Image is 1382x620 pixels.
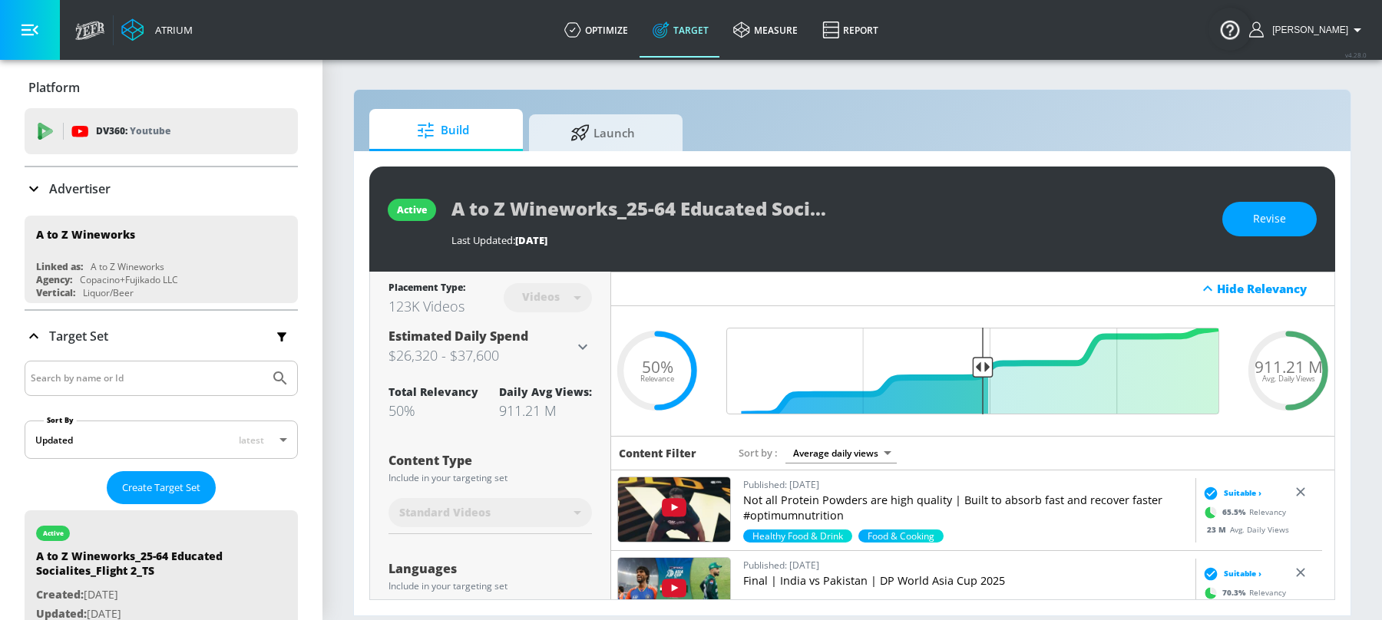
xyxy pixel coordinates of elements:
a: optimize [552,2,640,58]
div: Relevancy [1199,500,1286,523]
a: Report [810,2,891,58]
p: Not all Protein Powders are high quality | Built to absorb fast and recover faster #optimumnutrition [743,493,1189,523]
button: [PERSON_NAME] [1249,21,1367,39]
div: Target Set [25,311,298,361]
div: Atrium [149,23,193,37]
div: Suitable › [1199,485,1261,500]
input: Search by name or Id [31,368,263,388]
div: Languages [388,562,592,575]
a: measure [721,2,810,58]
span: 911.21 M [1255,359,1323,375]
span: Healthy Food & Drink [743,529,852,542]
button: Open Resource Center [1208,8,1251,51]
p: Published: [DATE] [743,477,1189,493]
span: Revise [1253,209,1286,229]
div: Vertical: [36,286,75,299]
div: Platform [25,66,298,109]
div: active [397,203,427,216]
button: Create Target Set [107,471,216,504]
span: Sort by [739,446,778,460]
label: Sort By [44,415,77,425]
span: Avg. Daily Views [1262,375,1315,383]
span: Created: [36,587,84,602]
p: [DATE] [36,585,251,605]
div: Estimated Daily Spend$26,320 - $37,600 [388,328,592,366]
h6: Content Filter [619,446,696,460]
p: Target Set [49,328,108,345]
a: Published: [DATE]Final | India vs Pakistan | DP World Asia Cup 2025 [743,557,1189,609]
span: Food & Cooking [858,529,944,542]
p: Platform [28,79,80,96]
img: qfajTwCMPmk [618,477,730,542]
input: Final Threshold [719,328,1227,414]
div: A to Z Wineworks [91,260,164,273]
div: DV360: Youtube [25,108,298,154]
div: Suitable › [1199,566,1261,581]
div: Relevancy [1199,581,1286,604]
a: Target [640,2,721,58]
div: A to Z WineworksLinked as:A to Z WineworksAgency:Copacino+Fujikado LLCVertical:Liquor/Beer [25,216,298,303]
span: Relevance [640,375,674,383]
div: 50% [388,401,478,420]
div: 65.5% [743,529,852,542]
span: Estimated Daily Spend [388,328,528,345]
div: Advertiser [25,167,298,210]
div: Linked as: [36,260,83,273]
div: Average daily views [785,443,897,463]
span: [DATE] [515,233,547,247]
div: Hide Relevancy [611,272,1334,306]
span: Suitable › [1224,487,1261,499]
span: 23 M [1207,523,1230,534]
div: Include in your targeting set [388,582,592,591]
span: latest [239,434,264,447]
span: login as: samantha.yip@zefr.com [1266,25,1348,35]
div: Daily Avg Views: [499,384,592,399]
div: Total Relevancy [388,384,478,399]
span: 65.5 % [1222,506,1249,518]
span: 70.3 % [1222,587,1249,599]
span: v 4.28.0 [1345,51,1367,59]
p: Youtube [130,123,170,139]
span: 50% [642,359,673,375]
h3: $26,320 - $37,600 [388,345,574,366]
div: Content Type [388,454,592,467]
a: Atrium [121,18,193,41]
span: Launch [544,114,661,151]
p: Published: [DATE] [743,557,1189,573]
span: Suitable › [1224,568,1261,579]
div: A to Z Wineworks_25-64 Educated Socialites_Flight 2_TS [36,549,251,585]
div: Copacino+Fujikado LLC [80,273,178,286]
p: DV360: [96,123,170,140]
div: Placement Type: [388,281,465,297]
span: Standard Videos [399,505,491,520]
div: Videos [514,290,567,303]
div: Hide Relevancy [1217,281,1326,296]
span: Build [385,112,501,149]
p: Advertiser [49,180,111,197]
div: active [43,529,64,537]
span: Create Target Set [122,479,200,496]
div: Updated [35,434,73,447]
div: 123K Videos [388,297,465,315]
p: Final | India vs Pakistan | DP World Asia Cup 2025 [743,573,1189,589]
div: 911.21 M [499,401,592,420]
button: Revise [1222,202,1317,236]
div: Last Updated: [451,233,1207,247]
div: 50.0% [858,529,944,542]
div: A to Z Wineworks [36,227,135,242]
div: Liquor/Beer [83,286,134,299]
div: Agency: [36,273,72,286]
div: Include in your targeting set [388,473,592,483]
div: Avg. Daily Views [1199,523,1289,535]
a: Published: [DATE]Not all Protein Powders are high quality | Built to absorb fast and recover fast... [743,477,1189,529]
